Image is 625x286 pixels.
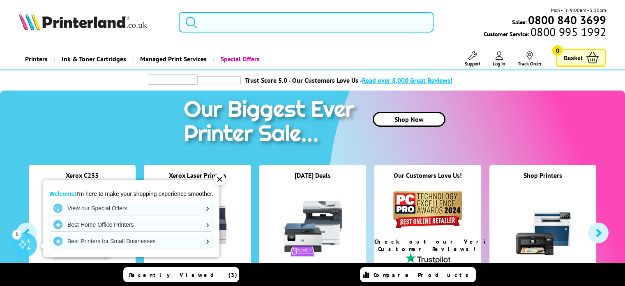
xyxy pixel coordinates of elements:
div: Check out our Verified Customer Reviews! [374,238,481,253]
a: Basket 0 [556,49,606,67]
a: Ink & Toner Cartridges [54,49,132,70]
a: Special Offers [213,49,266,70]
span: Customer Service: [484,28,606,38]
span: 0 [552,45,563,56]
span: 0800 995 1992 [529,28,606,36]
span: Recently Viewed (3) [129,271,238,279]
span: Mon - Fri 9:00am - 5:30pm [551,6,606,14]
span: Sales: [512,18,527,26]
a: Recently Viewed (3) [123,267,239,282]
a: Track Order [518,51,542,67]
div: Our Customers Love Us! [374,171,481,190]
div: [DATE] Deals [259,171,366,190]
a: Compare Products [360,267,476,282]
img: trustpilot rating [197,76,241,84]
a: 0800 840 3699 [527,16,606,24]
span: Ink & Toner Cartridges [62,49,126,70]
div: ✕ [214,174,225,185]
span: Basket [563,52,582,63]
img: trustpilot rating [148,74,197,85]
span: Support [465,60,480,67]
p: I'm here to make your shopping experience smoother. [49,190,213,198]
div: 1 [12,230,21,239]
div: Shop Printers [489,171,596,190]
a: Xerox C235 [66,171,99,179]
span: Compare Products [374,271,473,279]
a: Best Printers for Small Businesses [49,235,213,248]
a: Shop Now [373,112,445,127]
a: Support [465,51,480,67]
a: View our Special Offers [49,202,213,215]
a: Trust Score 5.0 - Our Customers Love Us -Read over 8,000 Great Reviews! [245,76,452,84]
a: Best Home Office Printers [49,218,213,231]
b: 0800 840 3699 [528,12,606,28]
a: Printerland Logo [19,12,168,32]
span: Read over 8,000 Great Reviews! [362,76,452,84]
img: printer sale [180,91,363,155]
span: Log In [493,60,505,67]
img: Printerland Logo [19,12,147,30]
a: Log In [493,51,505,67]
a: Printers [19,49,54,70]
strong: Welcome! [49,191,76,197]
a: Xerox Laser Printers [169,171,226,179]
a: Managed Print Services [132,49,213,70]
